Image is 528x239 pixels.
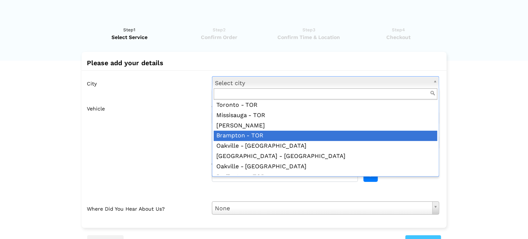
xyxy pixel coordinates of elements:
[214,100,437,110] div: Toronto - TOR
[214,131,437,141] div: Brampton - TOR
[214,162,437,172] div: Oakville - [GEOGRAPHIC_DATA]
[214,151,437,162] div: [GEOGRAPHIC_DATA] - [GEOGRAPHIC_DATA]
[214,172,437,182] div: Burlington - TOR
[214,141,437,151] div: Oakville - [GEOGRAPHIC_DATA]
[214,121,437,131] div: [PERSON_NAME]
[214,110,437,121] div: Missisauga - TOR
